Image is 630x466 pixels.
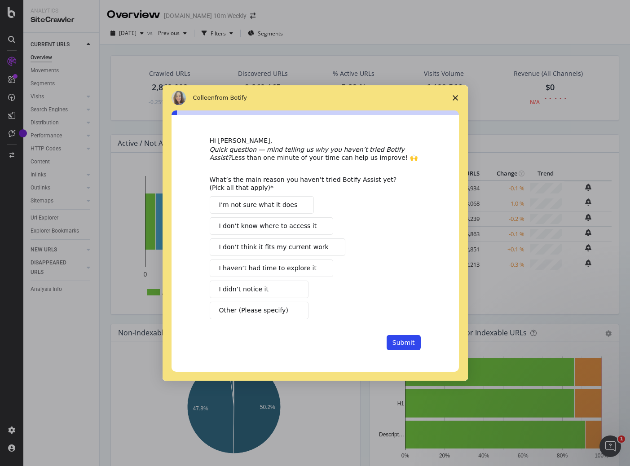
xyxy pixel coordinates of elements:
[219,221,317,231] span: I don’t know where to access it
[219,285,269,294] span: I didn’t notice it
[219,242,329,252] span: I don’t think it fits my current work
[210,259,333,277] button: I haven’t had time to explore it
[210,145,421,162] div: Less than one minute of your time can help us improve! 🙌
[210,238,345,256] button: I don’t think it fits my current work
[210,217,334,235] button: I don’t know where to access it
[219,200,298,210] span: I’m not sure what it does
[210,176,407,192] div: What’s the main reason you haven’t tried Botify Assist yet? (Pick all that apply)
[219,264,317,273] span: I haven’t had time to explore it
[172,91,186,105] img: Profile image for Colleen
[219,306,288,315] span: Other (Please specify)
[210,302,308,319] button: Other (Please specify)
[215,94,247,101] span: from Botify
[443,85,468,110] span: Close survey
[210,146,405,161] i: Quick question — mind telling us why you haven’t tried Botify Assist?
[193,94,215,101] span: Colleen
[210,196,314,214] button: I’m not sure what it does
[210,281,308,298] button: I didn’t notice it
[387,335,421,350] button: Submit
[210,136,421,145] div: Hi [PERSON_NAME],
